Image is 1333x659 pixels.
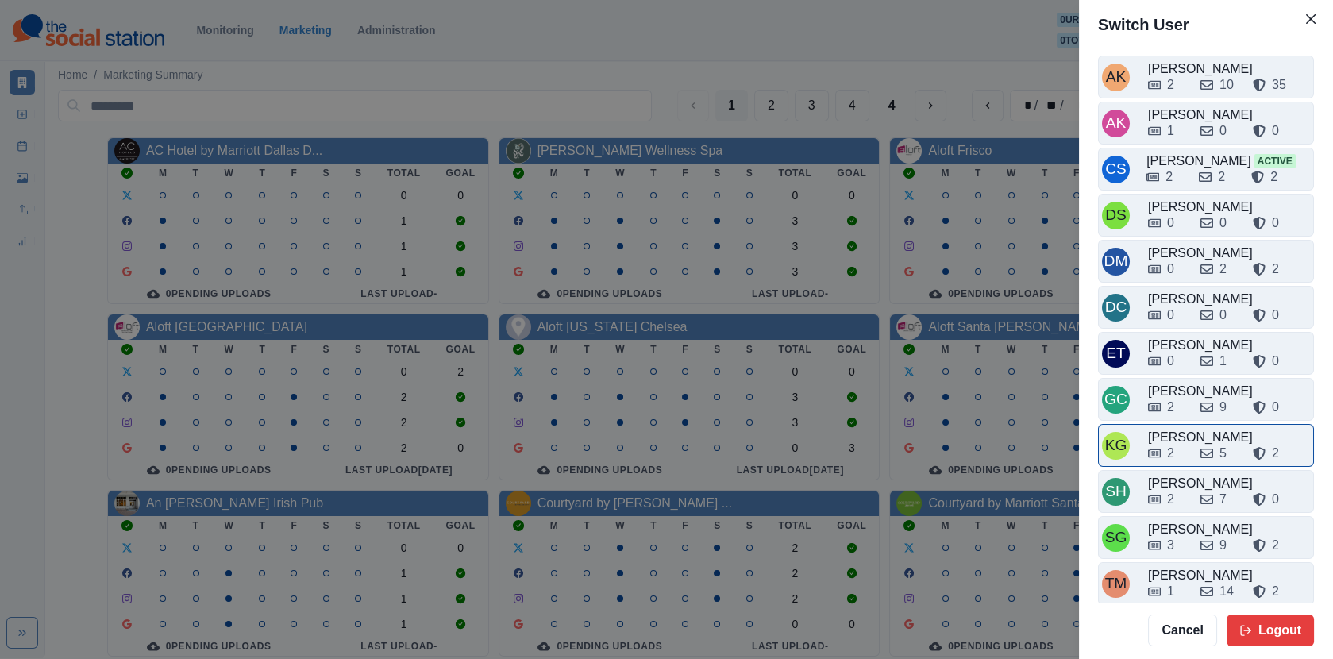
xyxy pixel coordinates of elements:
[1148,520,1310,539] div: [PERSON_NAME]
[1105,426,1127,464] div: Katrina Gallardo
[1167,121,1174,141] div: 1
[1219,352,1227,371] div: 1
[1167,214,1174,233] div: 0
[1272,260,1279,279] div: 2
[1148,60,1310,79] div: [PERSON_NAME]
[1219,398,1227,417] div: 9
[1148,106,1310,125] div: [PERSON_NAME]
[1165,168,1173,187] div: 2
[1219,214,1227,233] div: 0
[1272,582,1279,601] div: 2
[1167,490,1174,509] div: 2
[1167,75,1174,94] div: 2
[1227,615,1314,646] button: Logout
[1272,444,1279,463] div: 2
[1105,565,1127,603] div: Tony Manalo
[1272,75,1286,94] div: 35
[1167,352,1174,371] div: 0
[1219,75,1234,94] div: 10
[1105,288,1127,326] div: David Colangelo
[1219,260,1227,279] div: 2
[1219,536,1227,555] div: 9
[1148,290,1310,309] div: [PERSON_NAME]
[1167,260,1174,279] div: 0
[1219,490,1227,509] div: 7
[1146,152,1310,171] div: [PERSON_NAME]
[1105,472,1127,511] div: Sara Haas
[1148,336,1310,355] div: [PERSON_NAME]
[1272,306,1279,325] div: 0
[1167,398,1174,417] div: 2
[1148,615,1216,646] button: Cancel
[1106,104,1127,142] div: Alicia Kalogeropoulos
[1106,334,1126,372] div: Emily Tanedo
[1219,121,1227,141] div: 0
[1148,566,1310,585] div: [PERSON_NAME]
[1272,398,1279,417] div: 0
[1167,306,1174,325] div: 0
[1272,352,1279,371] div: 0
[1219,444,1227,463] div: 5
[1272,490,1279,509] div: 0
[1148,382,1310,401] div: [PERSON_NAME]
[1254,154,1296,168] span: Active
[1272,214,1279,233] div: 0
[1272,536,1279,555] div: 2
[1104,242,1128,280] div: Darwin Manalo
[1298,6,1323,32] button: Close
[1148,244,1310,263] div: [PERSON_NAME]
[1105,196,1127,234] div: Dakota Saunders
[1105,150,1127,188] div: Crizalyn Servida
[1106,58,1127,96] div: Alex Kalogeropoulos
[1167,536,1174,555] div: 3
[1148,428,1310,447] div: [PERSON_NAME]
[1270,168,1277,187] div: 2
[1219,582,1234,601] div: 14
[1219,306,1227,325] div: 0
[1105,518,1127,557] div: Sarah Gleason
[1272,121,1279,141] div: 0
[1167,582,1174,601] div: 1
[1148,474,1310,493] div: [PERSON_NAME]
[1148,198,1310,217] div: [PERSON_NAME]
[1104,380,1127,418] div: Gizelle Carlos
[1167,444,1174,463] div: 2
[1218,168,1225,187] div: 2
